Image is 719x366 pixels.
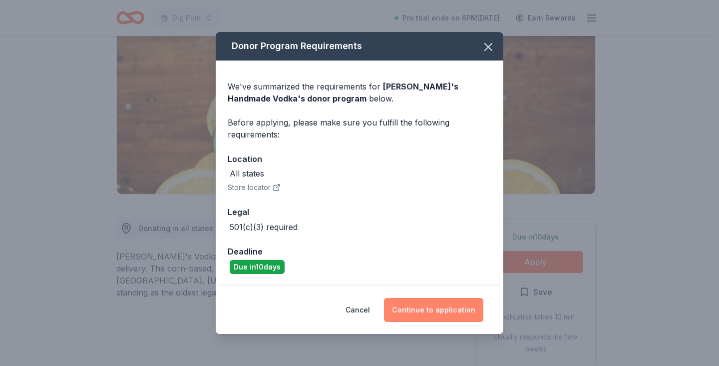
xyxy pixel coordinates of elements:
div: Location [228,152,491,165]
div: Legal [228,205,491,218]
button: Store locator [228,181,281,193]
div: All states [230,167,264,179]
button: Cancel [346,298,370,322]
button: Continue to application [384,298,483,322]
div: Due in 10 days [230,260,285,274]
div: Deadline [228,245,491,258]
div: Before applying, please make sure you fulfill the following requirements: [228,116,491,140]
div: We've summarized the requirements for below. [228,80,491,104]
div: Donor Program Requirements [216,32,503,60]
div: 501(c)(3) required [230,221,298,233]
